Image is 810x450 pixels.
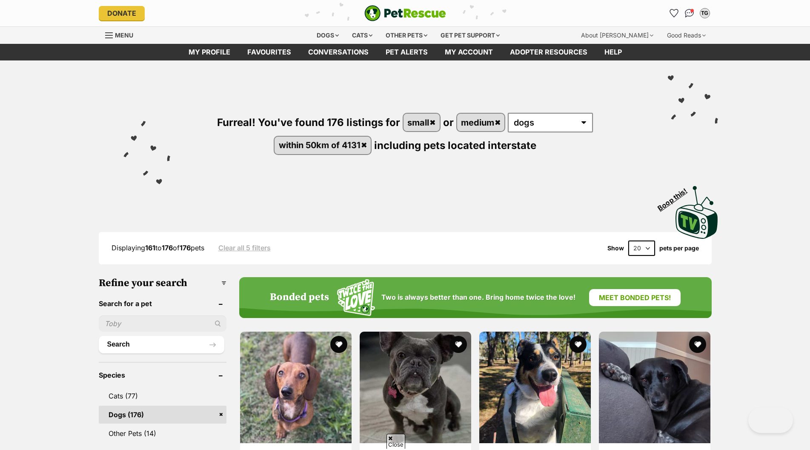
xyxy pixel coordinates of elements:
[240,332,352,443] img: Ziggy Female - Dachshund (Miniature Smooth Haired) Dog
[105,27,139,42] a: Menu
[364,5,446,21] img: logo-e224e6f780fb5917bec1dbf3a21bbac754714ae5b6737aabdf751b685950b380.svg
[270,292,329,304] h4: Bonded pets
[99,336,224,353] button: Search
[112,244,204,252] span: Displaying to of pets
[99,6,145,20] a: Donate
[364,5,446,21] a: PetRescue
[659,245,699,252] label: pets per page
[360,332,471,443] img: Skylar - French Bulldog
[501,44,596,60] a: Adopter resources
[667,6,681,20] a: Favourites
[570,336,587,353] button: favourite
[374,139,536,151] span: including pets located interstate
[99,387,226,405] a: Cats (77)
[457,114,505,131] a: medium
[99,300,226,307] header: Search for a pet
[435,27,506,44] div: Get pet support
[145,244,155,252] strong: 161
[698,6,712,20] button: My account
[748,407,793,433] iframe: Help Scout Beacon - Open
[217,116,400,129] span: Furreal! You've found 176 listings for
[599,332,710,443] img: Chyna - Kelpie x Staffordshire Bull Terrier Dog
[300,44,377,60] a: conversations
[661,27,712,44] div: Good Reads
[450,336,467,353] button: favourite
[386,434,405,449] span: Close
[575,27,659,44] div: About [PERSON_NAME]
[99,277,226,289] h3: Refine your search
[330,336,347,353] button: favourite
[479,332,591,443] img: Tane - Border Collie x Australian Kelpie Dog
[99,424,226,442] a: Other Pets (14)
[99,315,226,332] input: Toby
[99,371,226,379] header: Species
[377,44,436,60] a: Pet alerts
[180,244,191,252] strong: 176
[656,181,695,212] span: Boop this!
[380,27,433,44] div: Other pets
[690,336,707,353] button: favourite
[346,27,378,44] div: Cats
[701,9,709,17] div: TG
[99,406,226,424] a: Dogs (176)
[607,245,624,252] span: Show
[275,137,371,154] a: within 50km of 4131
[239,44,300,60] a: Favourites
[115,32,133,39] span: Menu
[589,289,681,306] a: Meet bonded pets!
[685,9,694,17] img: chat-41dd97257d64d25036548639549fe6c8038ab92f7586957e7f3b1b290dea8141.svg
[675,178,718,241] a: Boop this!
[667,6,712,20] ul: Account quick links
[404,114,440,131] a: small
[596,44,630,60] a: Help
[180,44,239,60] a: My profile
[218,244,271,252] a: Clear all 5 filters
[675,186,718,239] img: PetRescue TV logo
[311,27,345,44] div: Dogs
[443,116,454,129] span: or
[162,244,173,252] strong: 176
[337,279,375,316] img: Squiggle
[436,44,501,60] a: My account
[381,293,575,301] span: Two is always better than one. Bring home twice the love!
[683,6,696,20] a: Conversations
